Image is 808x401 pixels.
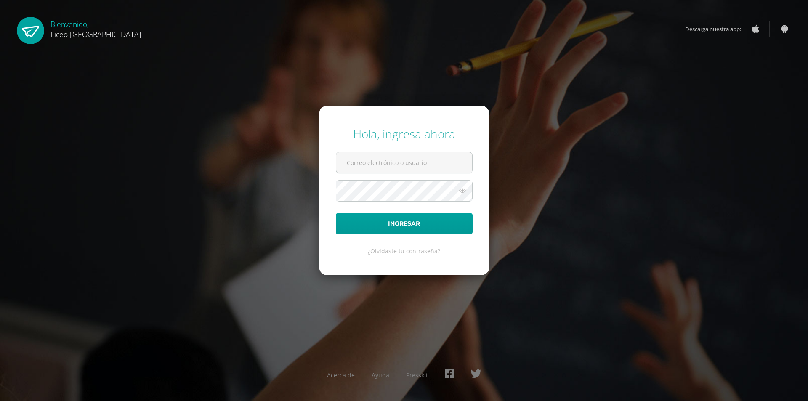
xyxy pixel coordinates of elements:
[336,126,473,142] div: Hola, ingresa ahora
[372,371,389,379] a: Ayuda
[336,213,473,234] button: Ingresar
[406,371,428,379] a: Presskit
[685,21,750,37] span: Descarga nuestra app:
[327,371,355,379] a: Acerca de
[368,247,440,255] a: ¿Olvidaste tu contraseña?
[50,29,141,39] span: Liceo [GEOGRAPHIC_DATA]
[336,152,472,173] input: Correo electrónico o usuario
[50,17,141,39] div: Bienvenido,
